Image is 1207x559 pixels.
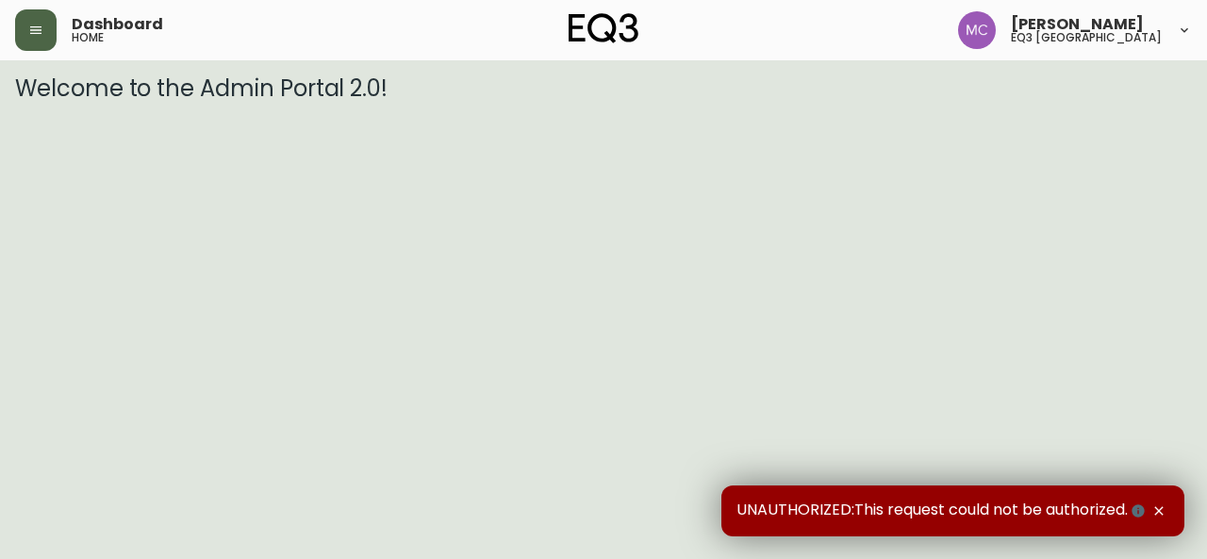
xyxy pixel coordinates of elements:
h5: eq3 [GEOGRAPHIC_DATA] [1011,32,1162,43]
h3: Welcome to the Admin Portal 2.0! [15,75,1192,102]
img: 6dbdb61c5655a9a555815750a11666cc [958,11,996,49]
span: UNAUTHORIZED:This request could not be authorized. [736,501,1149,521]
h5: home [72,32,104,43]
img: logo [569,13,638,43]
span: Dashboard [72,17,163,32]
span: [PERSON_NAME] [1011,17,1144,32]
